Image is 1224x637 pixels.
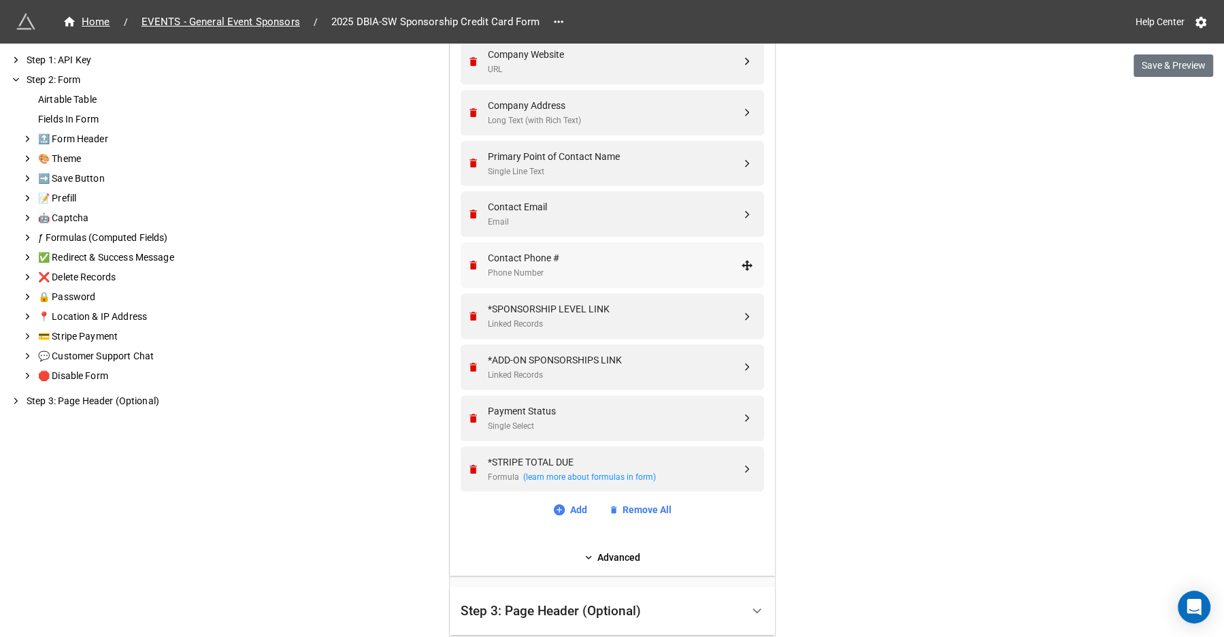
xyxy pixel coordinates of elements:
a: (learn more about formulas in form) [523,471,656,484]
a: Remove [467,463,483,475]
div: ƒ Formulas (Computed Fields) [35,231,218,245]
div: Payment Status [488,404,741,419]
a: Remove [467,56,483,67]
div: *SPONSORSHIP LEVEL LINK [488,301,741,316]
span: 2025 DBIA-SW Sponsorship Credit Card Form [323,14,548,30]
div: Step 3: Page Header (Optional) [450,587,775,635]
div: ❌ Delete Records [35,270,218,284]
div: *STRIPE TOTAL DUE [488,455,741,470]
div: 🔝 Form Header [35,132,218,146]
div: Linked Records [488,318,741,331]
div: Formula [488,471,741,484]
div: Step 1: API Key [24,53,218,67]
div: Email [488,216,741,229]
li: / [314,15,318,29]
div: Airtable Table [35,93,218,107]
div: 💳 Stripe Payment [35,329,218,344]
div: Fields In Form [35,112,218,127]
div: Step 2: Form [24,73,218,87]
a: Remove [467,412,483,424]
button: Save & Preview [1134,54,1213,78]
div: 🎨 Theme [35,152,218,166]
a: Advanced [461,550,764,565]
img: miniextensions-icon.73ae0678.png [16,12,35,31]
a: Help Center [1126,10,1194,34]
a: Add [552,502,587,517]
a: Remove [467,208,483,220]
div: 🛑 Disable Form [35,369,218,383]
div: Step 3: Page Header (Optional) [24,394,218,408]
div: Phone Number [488,267,741,280]
div: Single Select [488,420,741,433]
nav: breadcrumb [54,14,548,30]
div: Home [63,14,110,30]
div: 💬 Customer Support Chat [35,349,218,363]
div: Company Address [488,98,741,113]
div: 🔒 Password [35,290,218,304]
div: URL [488,63,741,76]
div: 📝 Prefill [35,191,218,206]
a: Remove [467,157,483,169]
div: Company Website [488,47,741,62]
div: 📍 Location & IP Address [35,310,218,324]
div: Linked Records [488,369,741,382]
li: / [124,15,128,29]
div: 🤖 Captcha [35,211,218,225]
div: Single Line Text [488,165,741,178]
div: *ADD-ON SPONSORSHIPS LINK [488,353,741,367]
a: Remove [467,107,483,118]
div: Contact Email [488,199,741,214]
a: Remove [467,259,483,271]
a: EVENTS - General Event Sponsors [133,14,308,30]
a: Remove [467,361,483,373]
div: Open Intercom Messenger [1178,591,1210,623]
div: ✅ Redirect & Success Message [35,250,218,265]
a: Home [54,14,118,30]
div: Contact Phone # [488,250,741,265]
div: Primary Point of Contact Name [488,149,741,164]
a: Remove [467,310,483,322]
div: ➡️ Save Button [35,171,218,186]
a: Remove All [609,502,672,517]
div: Long Text (with Rich Text) [488,114,741,127]
div: Step 3: Page Header (Optional) [461,604,641,618]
